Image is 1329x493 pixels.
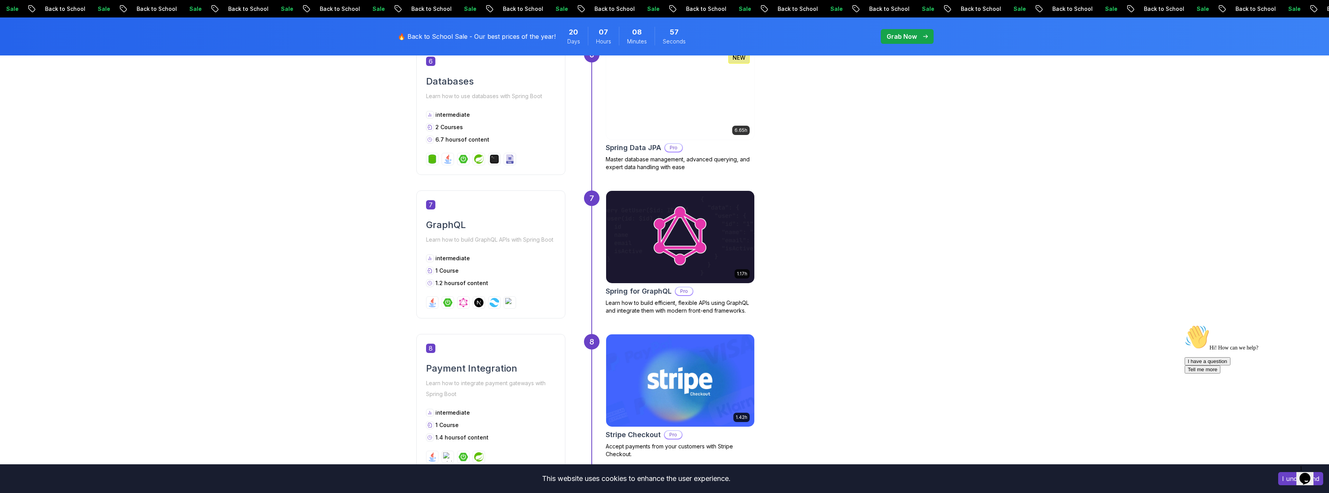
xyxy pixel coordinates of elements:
p: Sale [456,5,480,13]
p: Back to School [220,5,272,13]
p: Sale [730,5,755,13]
p: 6.7 hours of content [435,136,489,144]
button: Tell me more [3,44,39,52]
a: Spring for GraphQL card1.17hSpring for GraphQLProLearn how to build efficient, flexible APIs usin... [606,190,755,315]
img: java logo [428,298,437,307]
p: intermediate [435,409,470,417]
span: Days [567,38,580,45]
img: java logo [428,452,437,462]
h2: Payment Integration [426,362,556,375]
p: Back to School [952,5,1005,13]
p: Sale [1005,5,1030,13]
p: 1.4 hours of content [435,434,489,441]
p: Back to School [861,5,913,13]
p: 1.42h [736,414,747,420]
div: 7 [584,190,600,206]
p: Learn how to use databases with Spring Boot [426,91,556,102]
p: Master database management, advanced querying, and expert data handling with ease [606,156,755,171]
span: 2 Courses [435,124,463,130]
img: spring logo [474,452,483,462]
img: Spring for GraphQL card [606,191,754,283]
p: Sale [1280,5,1305,13]
button: I have a question [3,36,49,44]
img: tailwindcss logo [490,298,499,307]
p: Back to School [1227,5,1280,13]
p: Accept payments from your customers with Stripe Checkout. [606,443,755,458]
p: Pro [665,431,682,439]
a: Stripe Checkout card1.42hStripe CheckoutProAccept payments from your customers with Stripe Checkout. [606,334,755,458]
p: Sale [639,5,664,13]
img: graphql logo [459,298,468,307]
p: Back to School [677,5,730,13]
span: 1 Course [435,267,459,274]
p: Sale [89,5,114,13]
span: Seconds [663,38,686,45]
div: 👋Hi! How can we help?I have a questionTell me more [3,3,143,52]
span: Hours [596,38,611,45]
img: :wave: [3,3,28,28]
p: Sale [547,5,572,13]
img: spring-data-jpa logo [428,154,437,164]
span: 7 Hours [599,27,608,38]
span: Minutes [627,38,647,45]
img: spring-boot logo [459,452,468,462]
p: Pro [676,287,693,295]
p: 1.2 hours of content [435,279,488,287]
a: Spring Data JPA card6.65hNEWSpring Data JPAProMaster database management, advanced querying, and ... [606,47,755,171]
p: Back to School [1044,5,1097,13]
p: Grab Now [887,32,917,41]
button: Accept cookies [1278,472,1323,485]
p: Back to School [128,5,181,13]
p: Learn how to build efficient, flexible APIs using GraphQL and integrate them with modern front-en... [606,299,755,315]
p: Sale [181,5,206,13]
p: 🔥 Back to School Sale - Our best prices of the year! [398,32,556,41]
img: terminal logo [490,154,499,164]
h2: Spring Data JPA [606,142,661,153]
iframe: chat widget [1296,462,1321,485]
p: Sale [1097,5,1121,13]
h2: Spring for GraphQL [606,286,672,297]
img: Spring Data JPA card [606,47,754,140]
img: sql logo [505,154,515,164]
img: stripe logo [443,452,452,462]
span: 1 Course [435,422,459,428]
span: 57 Seconds [670,27,679,38]
h2: Databases [426,75,556,88]
p: 1.17h [737,271,747,277]
p: NEW [733,54,745,62]
img: spring logo [474,154,483,164]
iframe: chat widget [1182,322,1321,458]
p: Sale [822,5,847,13]
p: intermediate [435,254,470,262]
img: java logo [443,154,452,164]
span: Hi! How can we help? [3,23,77,29]
p: Back to School [36,5,89,13]
p: Back to School [494,5,547,13]
img: spring-boot logo [459,154,468,164]
span: 7 [426,200,435,209]
p: Learn how to build GraphQL APIs with Spring Boot [426,234,556,245]
span: 20 Days [569,27,578,38]
p: Back to School [311,5,364,13]
p: Sale [272,5,297,13]
p: Learn how to integrate payment gateways with Spring Boot [426,378,556,400]
p: Sale [364,5,389,13]
span: 6 [426,57,435,66]
p: Back to School [1135,5,1188,13]
p: Pro [665,144,682,152]
p: Back to School [403,5,456,13]
p: Sale [1188,5,1213,13]
h2: GraphQL [426,219,556,231]
img: nextjs logo [474,298,483,307]
img: spring-boot logo [443,298,452,307]
span: 8 Minutes [632,27,642,38]
p: Back to School [769,5,822,13]
p: 6.65h [735,127,747,133]
p: Sale [913,5,938,13]
img: postman logo [505,298,515,307]
img: Stripe Checkout card [606,334,754,427]
p: Back to School [586,5,639,13]
p: intermediate [435,111,470,119]
h2: Stripe Checkout [606,429,661,440]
